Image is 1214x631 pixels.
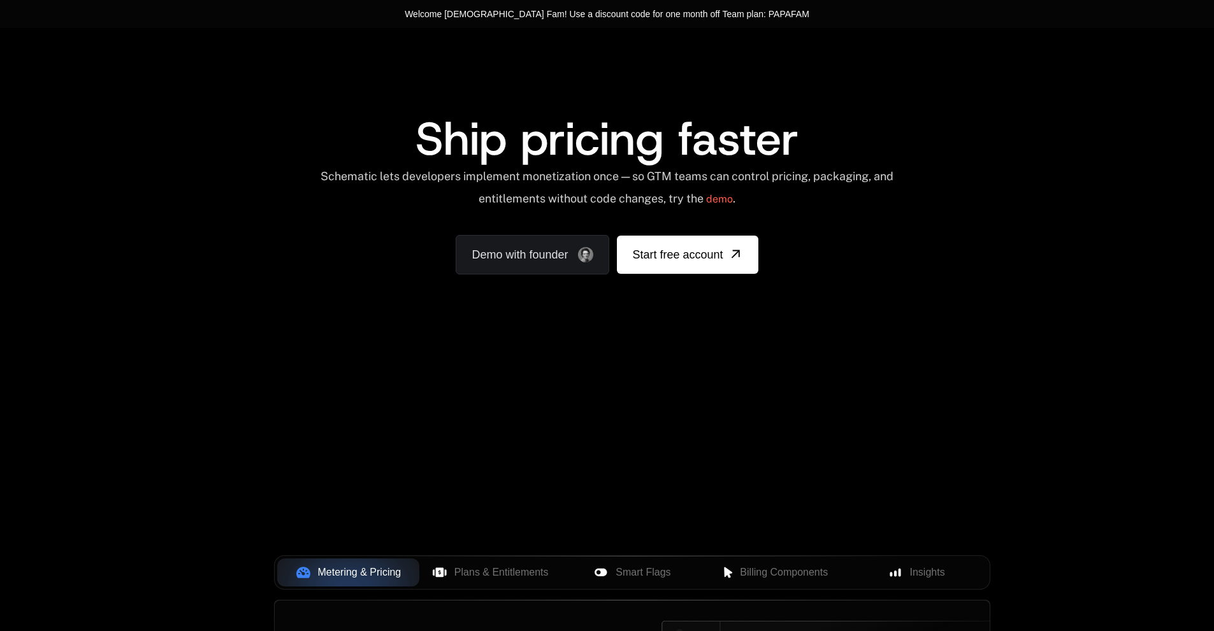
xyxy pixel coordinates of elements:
button: Billing Components [704,558,846,586]
div: Schematic lets developers implement monetization once — so GTM teams can control pricing, packagi... [319,169,895,215]
span: Billing Components [740,565,828,580]
a: [object Object] [617,236,758,274]
img: Founder [578,247,593,262]
button: Metering & Pricing [277,558,419,586]
span: Insights [910,565,945,580]
a: demo [706,184,733,215]
span: Metering & Pricing [318,565,401,580]
button: Smart Flags [561,558,704,586]
div: Welcome [DEMOGRAPHIC_DATA] Fam! Use a discount code for one month off Team plan: PAPAFAM [405,8,809,20]
span: Start free account [632,246,723,264]
span: Ship pricing faster [416,108,798,169]
a: Demo with founder, ,[object Object] [456,235,609,274]
span: Smart Flags [616,565,670,580]
button: Plans & Entitlements [419,558,561,586]
button: Insights [846,558,988,586]
span: Plans & Entitlements [454,565,549,580]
